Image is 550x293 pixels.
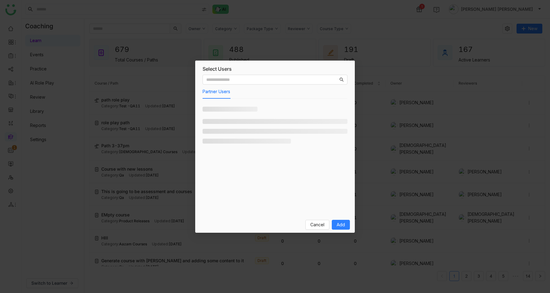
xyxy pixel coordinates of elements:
[203,88,230,95] button: Partner Users
[332,220,350,230] button: Add
[310,221,324,228] span: Cancel
[305,220,329,230] button: Cancel
[203,65,347,72] div: Select Users
[337,221,345,228] span: Add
